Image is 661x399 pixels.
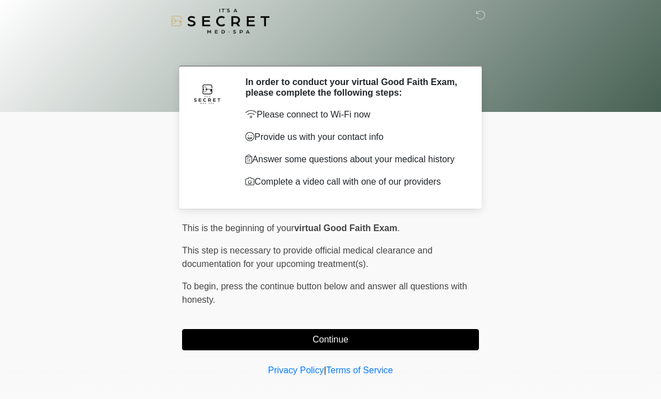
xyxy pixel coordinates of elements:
img: It's A Secret Med Spa Logo [171,8,269,34]
p: Complete a video call with one of our providers [245,175,462,189]
strong: virtual Good Faith Exam [294,223,397,233]
p: Please connect to Wi-Fi now [245,108,462,121]
p: Answer some questions about your medical history [245,153,462,166]
span: This step is necessary to provide official medical clearance and documentation for your upcoming ... [182,246,432,269]
span: press the continue button below and answer all questions with honesty. [182,281,467,304]
a: | [324,365,326,375]
img: Agent Avatar [190,77,224,110]
h1: ‎ ‎ [174,40,487,61]
span: This is the beginning of your [182,223,294,233]
a: Terms of Service [326,365,393,375]
button: Continue [182,329,479,350]
span: . [397,223,399,233]
a: Privacy Policy [268,365,324,375]
p: Provide us with your contact info [245,130,462,144]
h2: In order to conduct your virtual Good Faith Exam, please complete the following steps: [245,77,462,98]
span: To begin, [182,281,221,291]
